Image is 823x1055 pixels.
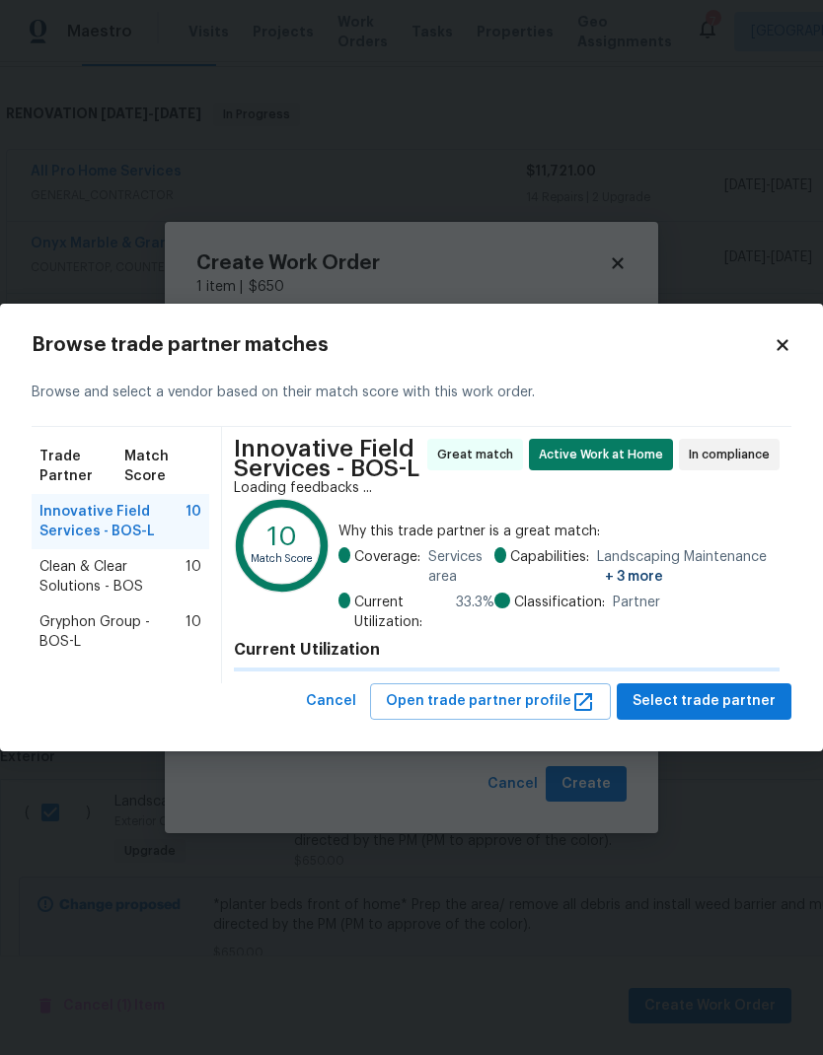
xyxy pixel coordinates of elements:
[428,547,494,587] span: Services area
[338,522,780,541] span: Why this trade partner is a great match:
[689,445,778,464] span: In compliance
[124,447,201,486] span: Match Score
[613,593,660,612] span: Partner
[39,612,186,652] span: Gryphon Group - BOS-L
[617,683,791,720] button: Select trade partner
[306,689,356,714] span: Cancel
[32,359,791,427] div: Browse and select a vendor based on their match score with this work order.
[39,447,124,486] span: Trade Partner
[186,502,201,541] span: 10
[370,683,611,720] button: Open trade partner profile
[186,557,201,597] span: 10
[39,502,186,541] span: Innovative Field Services - BOS-L
[32,335,774,355] h2: Browse trade partner matches
[633,689,776,714] span: Select trade partner
[437,445,521,464] span: Great match
[234,439,421,478] span: Innovative Field Services - BOS-L
[539,445,671,464] span: Active Work at Home
[234,478,780,498] div: Loading feedbacks ...
[386,689,595,714] span: Open trade partner profile
[605,570,663,584] span: + 3 more
[510,547,589,587] span: Capabilities:
[456,593,494,632] span: 33.3 %
[298,683,364,720] button: Cancel
[267,525,297,551] text: 10
[251,553,314,564] text: Match Score
[597,547,780,587] span: Landscaping Maintenance
[354,547,420,587] span: Coverage:
[354,593,448,632] span: Current Utilization:
[186,612,201,652] span: 10
[514,593,605,612] span: Classification:
[234,640,780,660] h4: Current Utilization
[39,557,186,597] span: Clean & Clear Solutions - BOS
